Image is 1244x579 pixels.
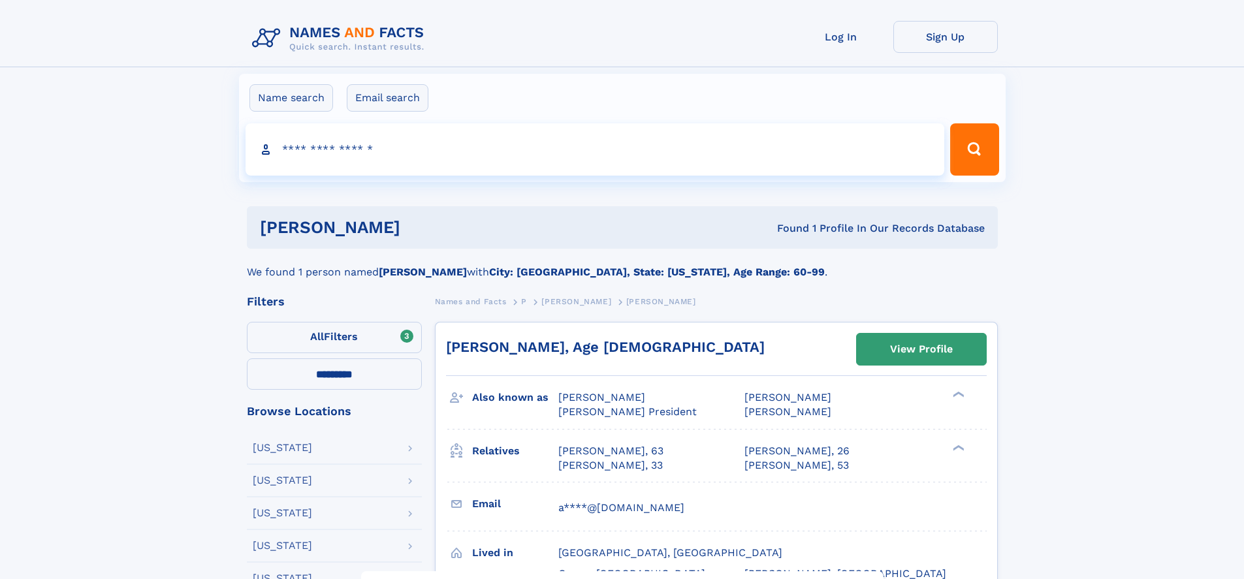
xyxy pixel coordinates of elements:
h3: Lived in [472,542,558,564]
span: [PERSON_NAME] [626,297,696,306]
a: Log In [789,21,893,53]
div: We found 1 person named with . [247,249,998,280]
h3: Relatives [472,440,558,462]
a: [PERSON_NAME] [541,293,611,309]
span: [PERSON_NAME] [744,405,831,418]
a: [PERSON_NAME], 26 [744,444,850,458]
div: Found 1 Profile In Our Records Database [588,221,985,236]
a: P [521,293,527,309]
h3: Email [472,493,558,515]
span: [PERSON_NAME] [558,391,645,403]
span: P [521,297,527,306]
a: [PERSON_NAME], 33 [558,458,663,473]
span: [GEOGRAPHIC_DATA], [GEOGRAPHIC_DATA] [558,546,782,559]
span: [PERSON_NAME] [541,297,611,306]
button: Search Button [950,123,998,176]
b: City: [GEOGRAPHIC_DATA], State: [US_STATE], Age Range: 60-99 [489,266,825,278]
input: search input [246,123,945,176]
a: View Profile [857,334,986,365]
a: [PERSON_NAME], 63 [558,444,663,458]
span: All [310,330,324,343]
div: Filters [247,296,422,307]
div: Browse Locations [247,405,422,417]
a: [PERSON_NAME], Age [DEMOGRAPHIC_DATA] [446,339,765,355]
a: Sign Up [893,21,998,53]
div: ❯ [949,443,965,452]
b: [PERSON_NAME] [379,266,467,278]
span: [PERSON_NAME] President [558,405,697,418]
h3: Also known as [472,386,558,409]
div: [US_STATE] [253,443,312,453]
label: Email search [347,84,428,112]
a: [PERSON_NAME], 53 [744,458,849,473]
label: Filters [247,322,422,353]
img: Logo Names and Facts [247,21,435,56]
a: Names and Facts [435,293,507,309]
div: [US_STATE] [253,508,312,518]
div: [US_STATE] [253,475,312,486]
div: [US_STATE] [253,540,312,551]
h1: [PERSON_NAME] [260,219,589,236]
div: ❯ [949,390,965,399]
div: View Profile [890,334,953,364]
span: [PERSON_NAME] [744,391,831,403]
label: Name search [249,84,333,112]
